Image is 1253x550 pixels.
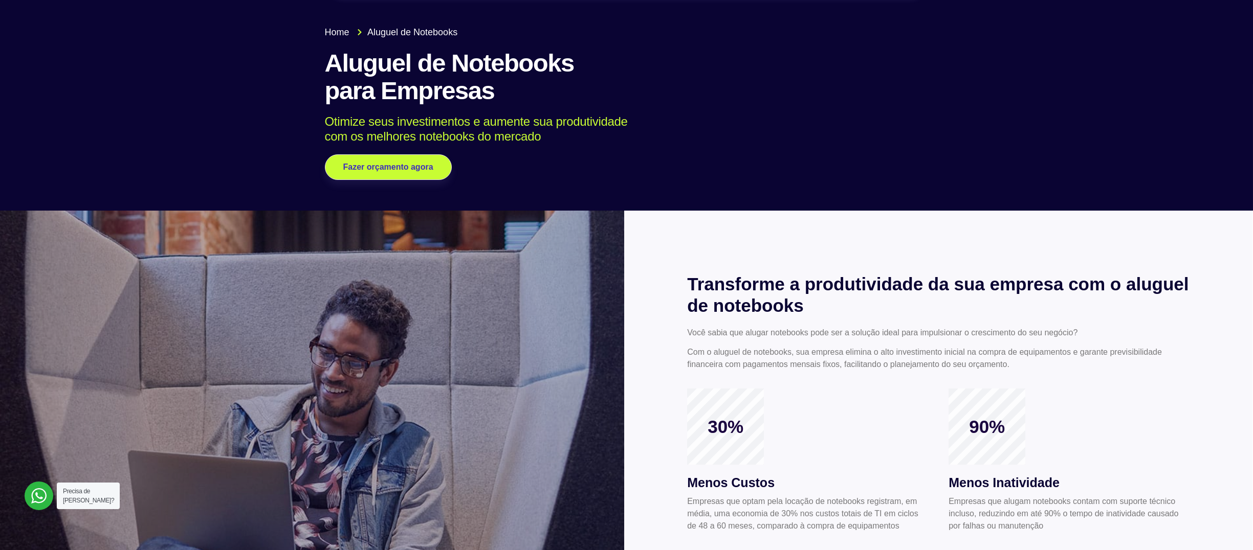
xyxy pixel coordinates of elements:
[687,346,1190,371] p: Com o aluguel de notebooks, sua empresa elimina o alto investimento inicial na compra de equipame...
[1069,420,1253,550] iframe: Chat Widget
[687,327,1190,339] p: Você sabia que alugar notebooks pode ser a solução ideal para impulsionar o crescimento do seu ne...
[325,114,914,144] p: Otimize seus investimentos e aumente sua produtividade com os melhores notebooks do mercado
[949,495,1190,532] p: Empresas que alugam notebooks contam com suporte técnico incluso, reduzindo em até 90% o tempo de...
[365,26,457,39] span: Aluguel de Notebooks
[687,416,764,438] span: 30%
[687,273,1190,316] h2: Transforme a produtividade da sua empresa com o aluguel de notebooks
[949,416,1025,438] span: 90%
[325,26,349,39] span: Home
[1069,420,1253,550] div: Widget de chat
[63,488,114,504] span: Precisa de [PERSON_NAME]?
[687,495,928,532] p: Empresas que optam pela locação de notebooks registram, em média, uma economia de 30% nos custos ...
[949,473,1190,493] h3: Menos Inatividade
[687,473,928,493] h3: Menos Custos
[343,163,433,171] span: Fazer orçamento agora
[325,50,929,105] h1: Aluguel de Notebooks para Empresas
[325,154,452,180] a: Fazer orçamento agora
